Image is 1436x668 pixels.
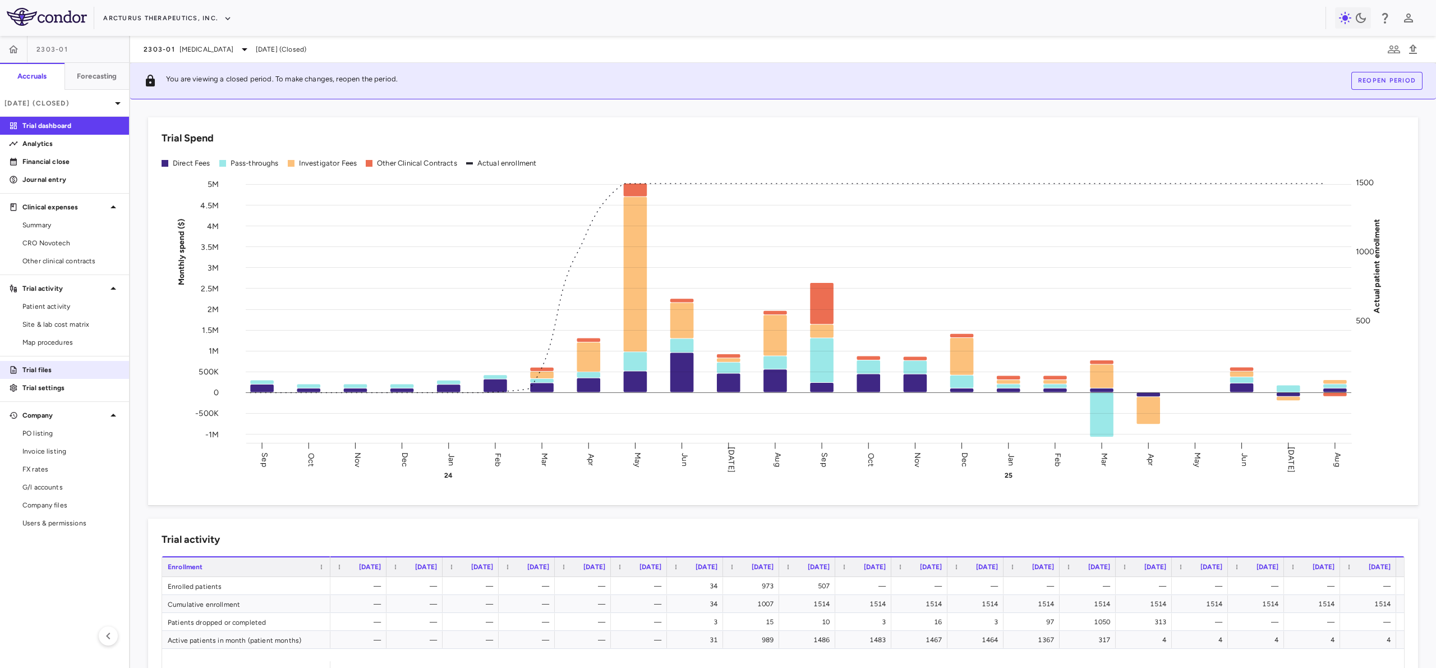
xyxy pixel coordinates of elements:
p: Journal entry [22,175,120,185]
div: — [565,631,605,649]
p: Clinical expenses [22,202,107,212]
div: — [621,595,661,613]
div: 1007 [733,595,774,613]
text: Apr [1146,453,1156,465]
span: [DATE] [1144,563,1166,571]
div: — [340,577,381,595]
div: — [340,631,381,649]
tspan: 3M [208,263,219,272]
tspan: 4.5M [200,200,219,210]
p: Trial activity [22,283,107,294]
div: 1514 [901,595,942,613]
div: — [1350,613,1391,631]
p: Trial settings [22,383,120,393]
tspan: 4M [207,221,219,231]
div: 1514 [1126,595,1166,613]
div: 1514 [958,595,998,613]
div: Pass-throughs [231,158,279,168]
div: 1050 [1070,613,1110,631]
div: 317 [1070,631,1110,649]
div: — [1238,577,1278,595]
div: 3 [958,613,998,631]
div: 1514 [1238,595,1278,613]
div: 4 [1294,631,1334,649]
div: — [509,631,549,649]
div: 34 [677,577,717,595]
span: [DATE] [1313,563,1334,571]
tspan: 1.5M [202,326,219,335]
div: — [1238,613,1278,631]
div: — [397,613,437,631]
div: — [397,595,437,613]
text: Oct [866,452,876,466]
p: You are viewing a closed period. To make changes, reopen the period. [166,74,398,88]
text: Sep [260,452,269,466]
span: 2303-01 [36,45,68,54]
span: Summary [22,220,120,230]
span: [DATE] (Closed) [256,44,306,54]
tspan: 1000 [1356,247,1375,257]
span: FX rates [22,464,120,474]
text: May [633,452,642,467]
text: Jan [447,453,456,465]
text: Dec [400,452,409,466]
div: — [845,577,886,595]
tspan: 2M [208,305,219,314]
div: — [397,577,437,595]
img: logo-full-BYUhSk78.svg [7,8,87,26]
div: — [565,613,605,631]
div: — [340,595,381,613]
div: — [1126,577,1166,595]
div: 34 [677,595,717,613]
text: Jun [680,453,689,466]
span: [DATE] [808,563,830,571]
div: — [509,613,549,631]
div: 1514 [1294,595,1334,613]
tspan: Monthly spend ($) [177,218,186,285]
tspan: -500K [195,409,219,418]
p: Analytics [22,139,120,149]
tspan: 2.5M [201,283,219,293]
div: 1464 [958,631,998,649]
p: Financial close [22,157,120,167]
text: Nov [353,452,362,467]
div: 1486 [789,631,830,649]
div: — [1294,613,1334,631]
div: 507 [789,577,830,595]
span: Map procedures [22,337,120,347]
div: — [621,631,661,649]
div: Cumulative enrollment [162,595,330,612]
div: — [621,577,661,595]
span: Company files [22,500,120,510]
div: 4 [1126,631,1166,649]
div: 973 [733,577,774,595]
span: Site & lab cost matrix [22,319,120,330]
span: [DATE] [864,563,886,571]
div: — [1182,577,1222,595]
tspan: 1M [209,346,219,356]
div: 1514 [789,595,830,613]
div: Other Clinical Contracts [377,158,457,168]
div: 10 [789,613,830,631]
span: [DATE] [1032,563,1054,571]
span: G/l accounts [22,482,120,492]
p: Trial files [22,365,120,375]
text: Feb [1053,452,1062,466]
span: Invoice listing [22,446,120,456]
div: — [1014,577,1054,595]
span: [DATE] [639,563,661,571]
div: 1467 [901,631,942,649]
div: — [1350,577,1391,595]
h6: Accruals [17,71,47,81]
div: 15 [733,613,774,631]
div: Actual enrollment [477,158,537,168]
span: [DATE] [1088,563,1110,571]
span: [DATE] [415,563,437,571]
text: Dec [960,452,969,466]
text: Mar [540,452,549,466]
text: Jan [1006,453,1016,465]
tspan: 500 [1356,316,1370,326]
div: Direct Fees [173,158,210,168]
div: 3 [677,613,717,631]
div: — [453,595,493,613]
